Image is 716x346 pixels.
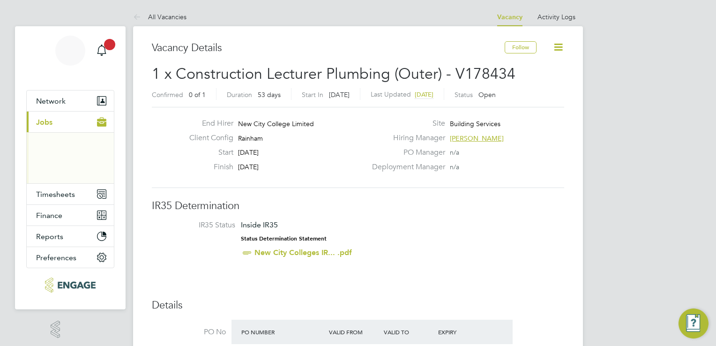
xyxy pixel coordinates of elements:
[366,162,445,172] label: Deployment Manager
[241,220,278,229] span: Inside IR35
[152,65,515,83] span: 1 x Construction Lecturer Plumbing (Outer) - V178434
[679,308,709,338] button: Engage Resource Center
[327,323,381,340] div: Valid From
[36,253,76,262] span: Preferences
[51,321,90,338] a: Powered byEngage
[455,90,473,99] label: Status
[26,36,114,81] a: JE[PERSON_NAME]
[27,90,114,111] button: Network
[450,134,504,143] span: [PERSON_NAME]
[238,134,263,143] span: Rainham
[45,278,95,293] img: xede-logo-retina.png
[36,154,72,162] a: Vacancies
[254,248,352,257] a: New City Colleges IR... .pdf
[36,97,66,105] span: Network
[182,162,233,172] label: Finish
[26,69,114,81] span: Joshua Evans
[161,220,235,230] label: IR35 Status
[27,112,114,132] button: Jobs
[64,45,77,57] span: JE
[450,120,500,128] span: Building Services
[26,278,114,293] a: Go to home page
[537,13,575,21] a: Activity Logs
[36,167,75,175] a: Placements
[182,119,233,128] label: End Hirer
[182,148,233,158] label: Start
[36,190,75,199] span: Timesheets
[189,90,206,99] span: 0 of 1
[415,90,433,98] span: [DATE]
[436,323,491,340] div: Expiry
[152,41,505,55] h3: Vacancy Details
[27,184,114,204] button: Timesheets
[505,41,537,53] button: Follow
[27,226,114,247] button: Reports
[92,36,111,66] a: 1
[182,133,233,143] label: Client Config
[36,211,62,220] span: Finance
[152,327,226,337] label: PO No
[133,13,186,21] a: All Vacancies
[450,163,459,171] span: n/a
[478,90,496,99] span: Open
[27,132,114,183] div: Jobs
[36,141,67,149] a: Positions
[450,148,459,157] span: n/a
[152,90,183,99] label: Confirmed
[302,90,323,99] label: Start In
[366,148,445,158] label: PO Manager
[238,163,259,171] span: [DATE]
[329,90,350,99] span: [DATE]
[238,148,259,157] span: [DATE]
[371,90,411,98] label: Last Updated
[36,232,63,241] span: Reports
[64,321,90,329] span: Powered by
[104,39,115,50] span: 1
[381,323,436,340] div: Valid To
[239,323,327,340] div: PO Number
[258,90,281,99] span: 53 days
[366,119,445,128] label: Site
[227,90,252,99] label: Duration
[152,199,564,213] h3: IR35 Determination
[36,118,52,127] span: Jobs
[238,120,314,128] span: New City College Limited
[15,26,126,309] nav: Main navigation
[366,133,445,143] label: Hiring Manager
[64,329,90,337] span: Engage
[497,13,522,21] a: Vacancy
[152,299,564,312] h3: Details
[27,247,114,268] button: Preferences
[241,235,327,242] strong: Status Determination Statement
[27,205,114,226] button: Finance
